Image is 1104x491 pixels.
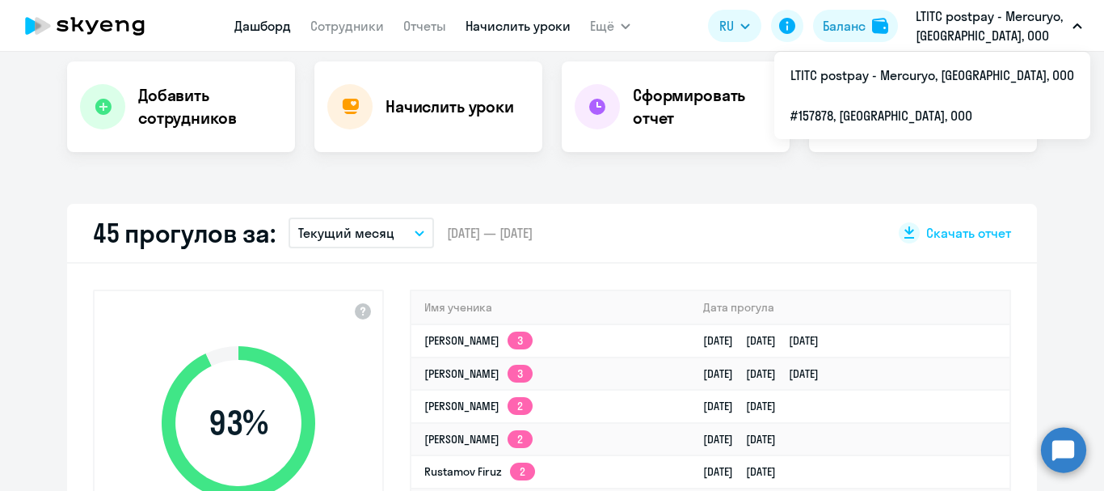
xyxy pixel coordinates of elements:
[703,399,789,413] a: [DATE][DATE]
[813,10,898,42] button: Балансbalance
[690,291,1009,324] th: Дата прогула
[289,218,434,248] button: Текущий месяц
[508,397,533,415] app-skyeng-badge: 2
[872,18,888,34] img: balance
[703,432,789,447] a: [DATE][DATE]
[703,333,832,348] a: [DATE][DATE][DATE]
[508,430,533,448] app-skyeng-badge: 2
[708,10,761,42] button: RU
[719,16,734,36] span: RU
[633,84,777,129] h4: Сформировать отчет
[447,224,533,242] span: [DATE] — [DATE]
[916,6,1066,45] p: LTITC postpay - Mercuryo, [GEOGRAPHIC_DATA], ООО
[145,404,331,442] span: 93 %
[703,464,789,479] a: [DATE][DATE]
[424,432,533,447] a: [PERSON_NAME]2
[590,10,630,42] button: Ещё
[508,332,533,349] app-skyeng-badge: 3
[424,366,533,381] a: [PERSON_NAME]3
[424,333,533,348] a: [PERSON_NAME]3
[590,16,614,36] span: Ещё
[774,52,1090,139] ul: Ещё
[823,16,866,36] div: Баланс
[926,224,1011,242] span: Скачать отчет
[703,366,832,381] a: [DATE][DATE][DATE]
[908,6,1090,45] button: LTITC postpay - Mercuryo, [GEOGRAPHIC_DATA], ООО
[234,18,291,34] a: Дашборд
[424,464,535,479] a: Rustamov Firuz2
[93,217,276,249] h2: 45 прогулов за:
[466,18,571,34] a: Начислить уроки
[310,18,384,34] a: Сотрудники
[298,223,394,243] p: Текущий месяц
[508,365,533,383] app-skyeng-badge: 3
[386,95,514,118] h4: Начислить уроки
[403,18,446,34] a: Отчеты
[424,399,533,413] a: [PERSON_NAME]2
[138,84,282,129] h4: Добавить сотрудников
[411,291,690,324] th: Имя ученика
[510,463,535,480] app-skyeng-badge: 2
